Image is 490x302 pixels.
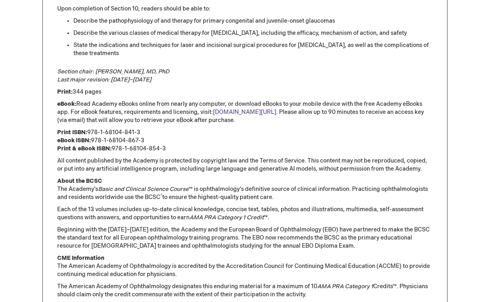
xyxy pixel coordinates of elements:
[317,283,373,290] em: AMA PRA Category 1
[57,88,433,96] p: 344 pages
[189,214,264,221] em: AMA PRA Category 1 Credit
[73,29,433,37] li: Describe the various classes of medical therapy for [MEDICAL_DATA], including the efficacy, mecha...
[57,206,433,222] p: Each of the 13 volumes includes up-to-date clinical knowledge, concise text, tables, photos and i...
[57,177,433,201] p: The Academy’s ™ is ophthalmology’s definitive source of clinical information. Practicing ophthalm...
[57,88,73,95] strong: Print:
[57,129,87,136] strong: Print ISBN:
[57,68,169,75] em: Section chair: [PERSON_NAME], MD, PhD
[57,226,433,250] p: Beginning with the [DATE]–[DATE] edition, the Academy and the European Board of Ophthalmology (EB...
[73,41,433,58] li: State the indications and techniques for laser and incisional surgical procedures for [MEDICAL_DA...
[57,145,112,152] strong: Print & eBook ISBN:
[57,129,433,153] p: 978-1-68104-841-3 978-1-68104-867-3 978-1-68104-854-3
[57,101,76,107] strong: eBook:
[57,178,102,184] strong: About the BCSC
[213,109,276,116] a: [DOMAIN_NAME][URL]
[98,186,189,193] em: Basic and Clinical Science Course
[57,283,433,299] p: The American Academy of Ophthalmology designates this enduring material for a maximum of 10 Credi...
[57,100,433,124] p: Read Academy eBooks online from nearly any computer, or download eBooks to your mobile device wit...
[57,5,433,13] p: Upon completion of Section 10, readers should be able to:
[57,254,433,278] p: The American Academy of Ophthalmology is accredited by the Accreditation Council for Continuing M...
[57,157,433,173] p: All content published by the Academy is protected by copyright law and the Terms of Service. This...
[57,76,151,83] em: Last major revision: [DATE]–[DATE]
[73,17,433,25] li: Describe the pathophysiology of and therapy for primary congenital and juvenile-onset glaucomas
[57,255,104,261] strong: CME Information
[160,193,162,198] sup: ®
[57,137,91,144] strong: eBook ISBN:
